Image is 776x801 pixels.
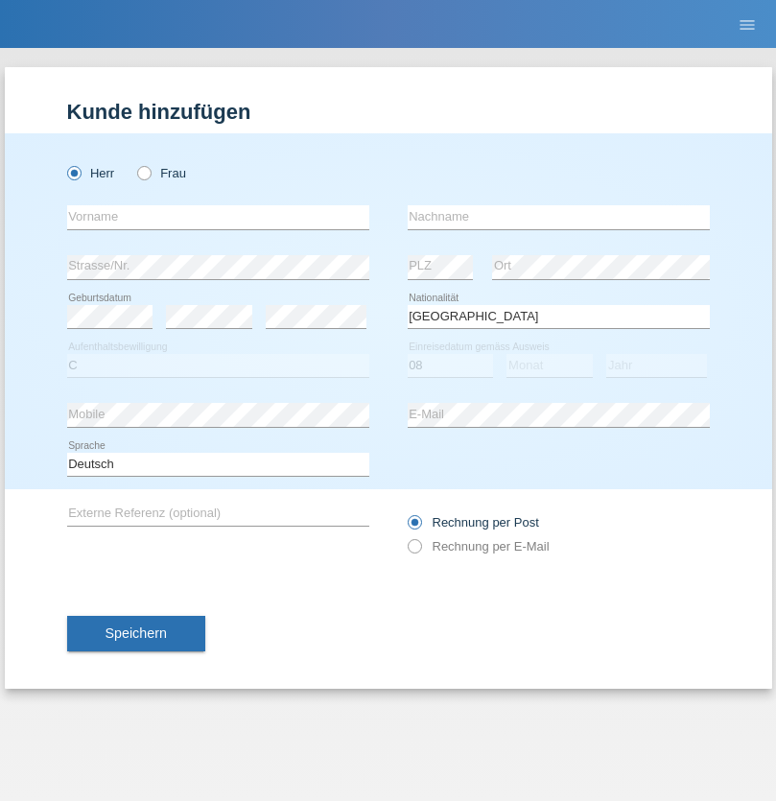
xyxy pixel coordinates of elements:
[106,625,167,641] span: Speichern
[67,166,80,178] input: Herr
[728,18,766,30] a: menu
[408,515,539,530] label: Rechnung per Post
[738,15,757,35] i: menu
[67,166,115,180] label: Herr
[67,100,710,124] h1: Kunde hinzufügen
[408,539,420,563] input: Rechnung per E-Mail
[67,616,205,652] button: Speichern
[408,515,420,539] input: Rechnung per Post
[137,166,186,180] label: Frau
[408,539,550,554] label: Rechnung per E-Mail
[137,166,150,178] input: Frau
